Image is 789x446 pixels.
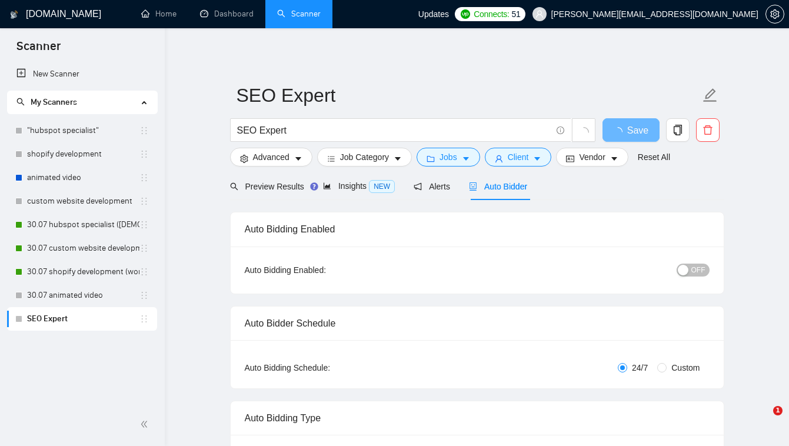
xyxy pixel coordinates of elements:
[485,148,552,167] button: userClientcaret-down
[696,118,720,142] button: delete
[245,264,400,277] div: Auto Bidding Enabled:
[10,5,18,24] img: logo
[613,127,627,137] span: loading
[237,123,551,138] input: Search Freelance Jobs...
[533,154,541,163] span: caret-down
[7,237,157,260] li: 30.07 custom website development
[627,123,648,138] span: Save
[27,307,139,331] a: SEO Expert
[200,9,254,19] a: dashboardDashboard
[245,361,400,374] div: Auto Bidding Schedule:
[703,88,718,103] span: edit
[666,118,690,142] button: copy
[27,237,139,260] a: 30.07 custom website development
[245,401,710,435] div: Auto Bidding Type
[139,149,149,159] span: holder
[556,148,628,167] button: idcardVendorcaret-down
[27,284,139,307] a: 30.07 animated video
[369,180,395,193] span: NEW
[7,284,157,307] li: 30.07 animated video
[773,406,783,415] span: 1
[294,154,302,163] span: caret-down
[474,8,509,21] span: Connects:
[469,182,477,191] span: robot
[512,8,521,21] span: 51
[139,220,149,229] span: holder
[557,127,564,134] span: info-circle
[7,38,70,62] span: Scanner
[139,126,149,135] span: holder
[638,151,670,164] a: Reset All
[139,267,149,277] span: holder
[394,154,402,163] span: caret-down
[765,5,784,24] button: setting
[323,181,395,191] span: Insights
[7,213,157,237] li: 30.07 hubspot specialist (United States - not for residents)
[27,260,139,284] a: 30.07 shopify development (worldwide)
[139,244,149,253] span: holder
[141,9,177,19] a: homeHome
[230,182,304,191] span: Preview Results
[610,154,618,163] span: caret-down
[16,62,148,86] a: New Scanner
[7,142,157,166] li: shopify development
[309,181,319,192] div: Tooltip anchor
[253,151,289,164] span: Advanced
[7,307,157,331] li: SEO Expert
[579,151,605,164] span: Vendor
[461,9,470,19] img: upwork-logo.png
[27,189,139,213] a: custom website development
[508,151,529,164] span: Client
[566,154,574,163] span: idcard
[462,154,470,163] span: caret-down
[139,314,149,324] span: holder
[469,182,527,191] span: Auto Bidder
[440,151,457,164] span: Jobs
[327,154,335,163] span: bars
[139,197,149,206] span: holder
[427,154,435,163] span: folder
[27,166,139,189] a: animated video
[7,260,157,284] li: 30.07 shopify development (worldwide)
[139,291,149,300] span: holder
[323,182,331,190] span: area-chart
[697,125,719,135] span: delete
[139,173,149,182] span: holder
[140,418,152,430] span: double-left
[414,182,422,191] span: notification
[691,264,705,277] span: OFF
[245,307,710,340] div: Auto Bidder Schedule
[31,97,77,107] span: My Scanners
[7,119,157,142] li: "hubspot specialist"
[414,182,450,191] span: Alerts
[667,125,689,135] span: copy
[27,213,139,237] a: 30.07 hubspot specialist ([DEMOGRAPHIC_DATA] - not for residents)
[237,81,700,110] input: Scanner name...
[27,119,139,142] a: "hubspot specialist"
[417,148,480,167] button: folderJobscaret-down
[765,9,784,19] a: setting
[602,118,660,142] button: Save
[7,166,157,189] li: animated video
[495,154,503,163] span: user
[16,98,25,106] span: search
[230,182,238,191] span: search
[418,9,449,19] span: Updates
[535,10,544,18] span: user
[578,127,589,138] span: loading
[317,148,412,167] button: barsJob Categorycaret-down
[667,361,704,374] span: Custom
[7,62,157,86] li: New Scanner
[245,212,710,246] div: Auto Bidding Enabled
[627,361,652,374] span: 24/7
[27,142,139,166] a: shopify development
[340,151,389,164] span: Job Category
[749,406,777,434] iframe: Intercom live chat
[230,148,312,167] button: settingAdvancedcaret-down
[7,189,157,213] li: custom website development
[16,97,77,107] span: My Scanners
[240,154,248,163] span: setting
[277,9,321,19] a: searchScanner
